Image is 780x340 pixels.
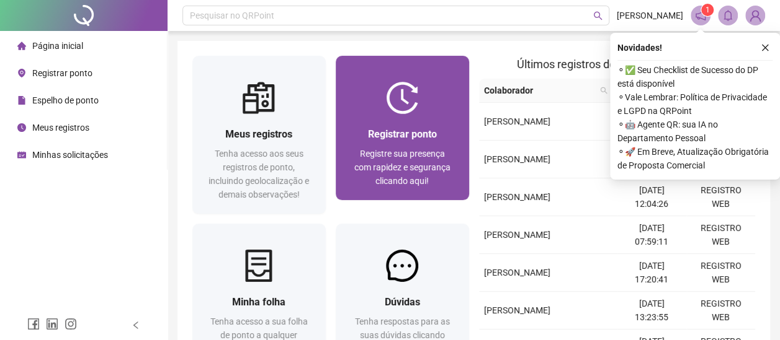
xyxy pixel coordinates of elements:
[132,321,140,329] span: left
[695,10,706,21] span: notification
[600,87,607,94] span: search
[686,178,755,216] td: REGISTRO WEB
[368,128,437,140] span: Registrar ponto
[354,149,451,186] span: Registre sua presença com rapidez e segurança clicando aqui!
[27,318,40,330] span: facebook
[746,6,764,25] img: 90663
[617,9,683,22] span: [PERSON_NAME]
[484,192,550,202] span: [PERSON_NAME]
[17,41,26,50] span: home
[598,81,610,100] span: search
[617,145,773,172] span: ⚬ 🚀 Em Breve, Atualização Obrigatória de Proposta Comercial
[617,63,773,90] span: ⚬ ✅ Seu Checklist de Sucesso do DP está disponível
[484,84,595,97] span: Colaborador
[517,58,717,71] span: Últimos registros de ponto sincronizados
[232,296,285,308] span: Minha folha
[17,150,26,159] span: schedule
[32,123,89,133] span: Meus registros
[686,292,755,329] td: REGISTRO WEB
[46,318,58,330] span: linkedin
[32,41,83,51] span: Página inicial
[208,149,309,199] span: Tenha acesso aos seus registros de ponto, incluindo geolocalização e demais observações!
[484,230,550,240] span: [PERSON_NAME]
[484,154,550,164] span: [PERSON_NAME]
[617,216,686,254] td: [DATE] 07:59:11
[722,10,733,21] span: bell
[65,318,77,330] span: instagram
[32,95,99,105] span: Espelho de ponto
[484,268,550,277] span: [PERSON_NAME]
[617,118,773,145] span: ⚬ 🤖 Agente QR: sua IA no Departamento Pessoal
[617,292,686,329] td: [DATE] 13:23:55
[385,296,420,308] span: Dúvidas
[617,254,686,292] td: [DATE] 17:20:41
[617,41,662,54] span: Novidades !
[484,116,550,126] span: [PERSON_NAME]
[17,96,26,105] span: file
[701,4,714,16] sup: 1
[686,254,755,292] td: REGISTRO WEB
[17,69,26,77] span: environment
[706,6,710,14] span: 1
[761,43,769,52] span: close
[336,56,469,200] a: Registrar pontoRegistre sua presença com rapidez e segurança clicando aqui!
[32,68,92,78] span: Registrar ponto
[686,216,755,254] td: REGISTRO WEB
[225,128,292,140] span: Meus registros
[617,90,773,118] span: ⚬ Vale Lembrar: Política de Privacidade e LGPD na QRPoint
[192,56,326,214] a: Meus registrosTenha acesso aos seus registros de ponto, incluindo geolocalização e demais observa...
[17,123,26,132] span: clock-circle
[617,178,686,216] td: [DATE] 12:04:26
[484,305,550,315] span: [PERSON_NAME]
[32,150,108,160] span: Minhas solicitações
[593,11,603,20] span: search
